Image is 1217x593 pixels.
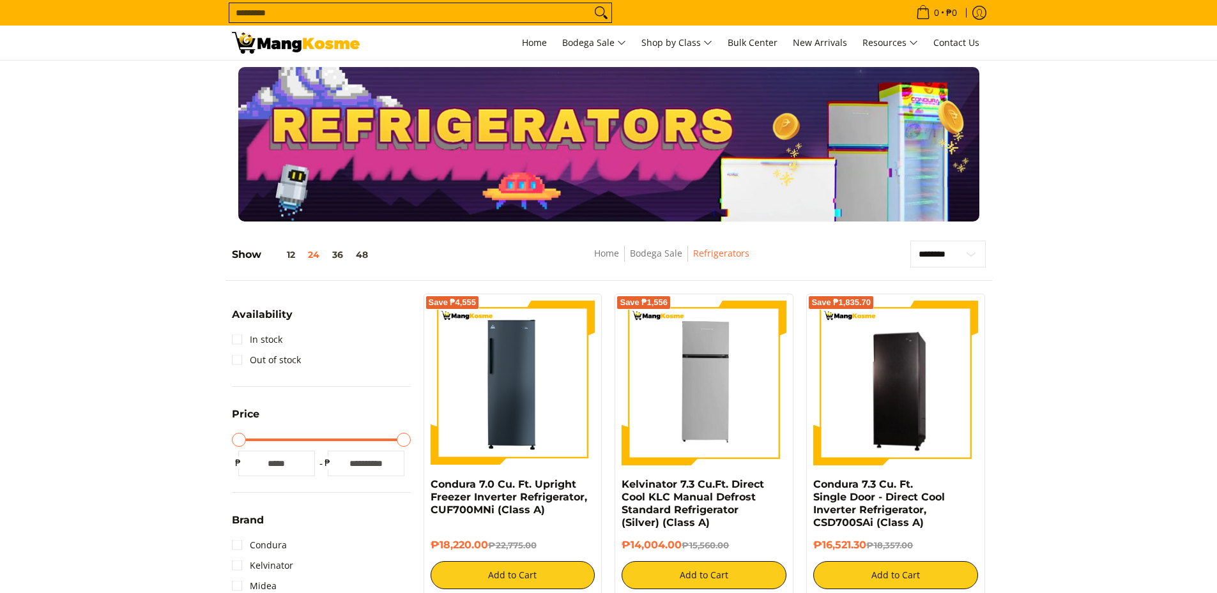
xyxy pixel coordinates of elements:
span: Contact Us [933,36,979,49]
button: Search [591,3,611,22]
h6: ₱16,521.30 [813,539,978,552]
button: 24 [302,250,326,260]
button: 48 [349,250,374,260]
a: Out of stock [232,350,301,370]
img: Condura 7.3 Cu. Ft. Single Door - Direct Cool Inverter Refrigerator, CSD700SAi (Class A) [813,303,978,463]
a: Contact Us [927,26,986,60]
summary: Open [232,409,259,429]
a: Kelvinator [232,555,293,576]
button: Add to Cart [431,561,595,589]
span: Bodega Sale [562,35,626,51]
a: Bodega Sale [630,247,682,259]
img: Kelvinator 7.3 Cu.Ft. Direct Cool KLC Manual Defrost Standard Refrigerator (Silver) (Class A) [622,301,786,465]
span: Brand [232,515,264,525]
a: Condura [232,535,287,555]
span: Save ₱4,555 [429,299,477,306]
button: Add to Cart [813,561,978,589]
a: Home [516,26,553,60]
span: Availability [232,310,293,320]
img: Bodega Sale Refrigerator l Mang Kosme: Home Appliances Warehouse Sale [232,32,360,54]
span: New Arrivals [793,36,847,49]
span: Home [522,36,547,49]
span: Shop by Class [641,35,712,51]
nav: Breadcrumbs [501,246,843,274]
button: 12 [261,250,302,260]
span: Save ₱1,835.70 [811,299,871,306]
del: ₱22,775.00 [488,540,537,550]
span: • [912,6,961,20]
a: Refrigerators [693,247,749,259]
del: ₱18,357.00 [866,540,913,550]
a: Home [594,247,619,259]
a: Kelvinator 7.3 Cu.Ft. Direct Cool KLC Manual Defrost Standard Refrigerator (Silver) (Class A) [622,478,764,529]
a: Condura 7.3 Cu. Ft. Single Door - Direct Cool Inverter Refrigerator, CSD700SAi (Class A) [813,478,945,529]
img: Condura 7.0 Cu. Ft. Upright Freezer Inverter Refrigerator, CUF700MNi (Class A) [431,301,595,465]
h5: Show [232,248,374,261]
span: Bulk Center [728,36,777,49]
summary: Open [232,310,293,329]
a: Shop by Class [635,26,719,60]
button: Add to Cart [622,561,786,589]
span: ₱ [232,456,245,469]
a: Bulk Center [721,26,784,60]
button: 36 [326,250,349,260]
nav: Main Menu [372,26,986,60]
span: Resources [862,35,918,51]
h6: ₱14,004.00 [622,539,786,552]
summary: Open [232,515,264,535]
a: Resources [856,26,924,60]
span: ₱ [321,456,334,469]
span: Save ₱1,556 [620,299,668,306]
a: New Arrivals [786,26,853,60]
span: 0 [932,8,941,17]
a: Bodega Sale [556,26,632,60]
a: In stock [232,329,282,350]
a: Condura 7.0 Cu. Ft. Upright Freezer Inverter Refrigerator, CUF700MNi (Class A) [431,478,587,516]
span: Price [232,409,259,419]
del: ₱15,560.00 [682,540,729,550]
span: ₱0 [944,8,959,17]
h6: ₱18,220.00 [431,539,595,552]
